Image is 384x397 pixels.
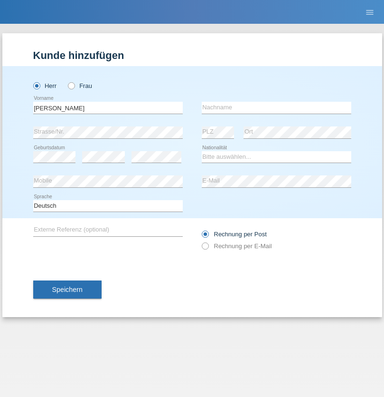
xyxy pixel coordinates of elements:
[33,281,102,299] button: Speichern
[68,82,74,88] input: Frau
[52,286,83,293] span: Speichern
[202,231,208,242] input: Rechnung per Post
[202,231,267,238] label: Rechnung per Post
[68,82,92,89] label: Frau
[365,8,375,17] i: menu
[360,9,379,15] a: menu
[33,82,57,89] label: Herr
[202,242,272,250] label: Rechnung per E-Mail
[202,242,208,254] input: Rechnung per E-Mail
[33,82,39,88] input: Herr
[33,49,351,61] h1: Kunde hinzufügen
